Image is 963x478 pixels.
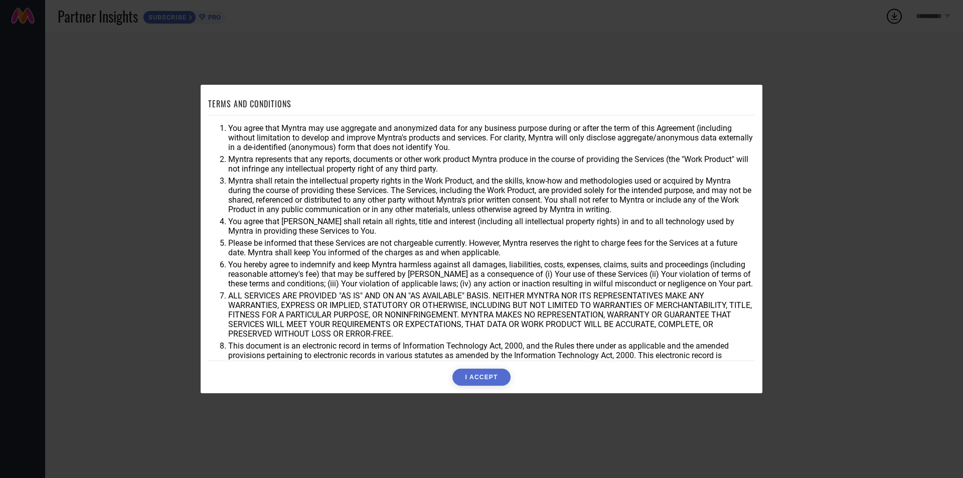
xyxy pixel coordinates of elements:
[228,154,755,174] li: Myntra represents that any reports, documents or other work product Myntra produce in the course ...
[228,238,755,257] li: Please be informed that these Services are not chargeable currently. However, Myntra reserves the...
[228,341,755,370] li: This document is an electronic record in terms of Information Technology Act, 2000, and the Rules...
[228,291,755,339] li: ALL SERVICES ARE PROVIDED "AS IS" AND ON AN "AS AVAILABLE" BASIS. NEITHER MYNTRA NOR ITS REPRESEN...
[228,217,755,236] li: You agree that [PERSON_NAME] shall retain all rights, title and interest (including all intellect...
[228,123,755,152] li: You agree that Myntra may use aggregate and anonymized data for any business purpose during or af...
[228,260,755,288] li: You hereby agree to indemnify and keep Myntra harmless against all damages, liabilities, costs, e...
[452,369,510,386] button: I ACCEPT
[228,176,755,214] li: Myntra shall retain the intellectual property rights in the Work Product, and the skills, know-ho...
[208,98,291,110] h1: TERMS AND CONDITIONS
